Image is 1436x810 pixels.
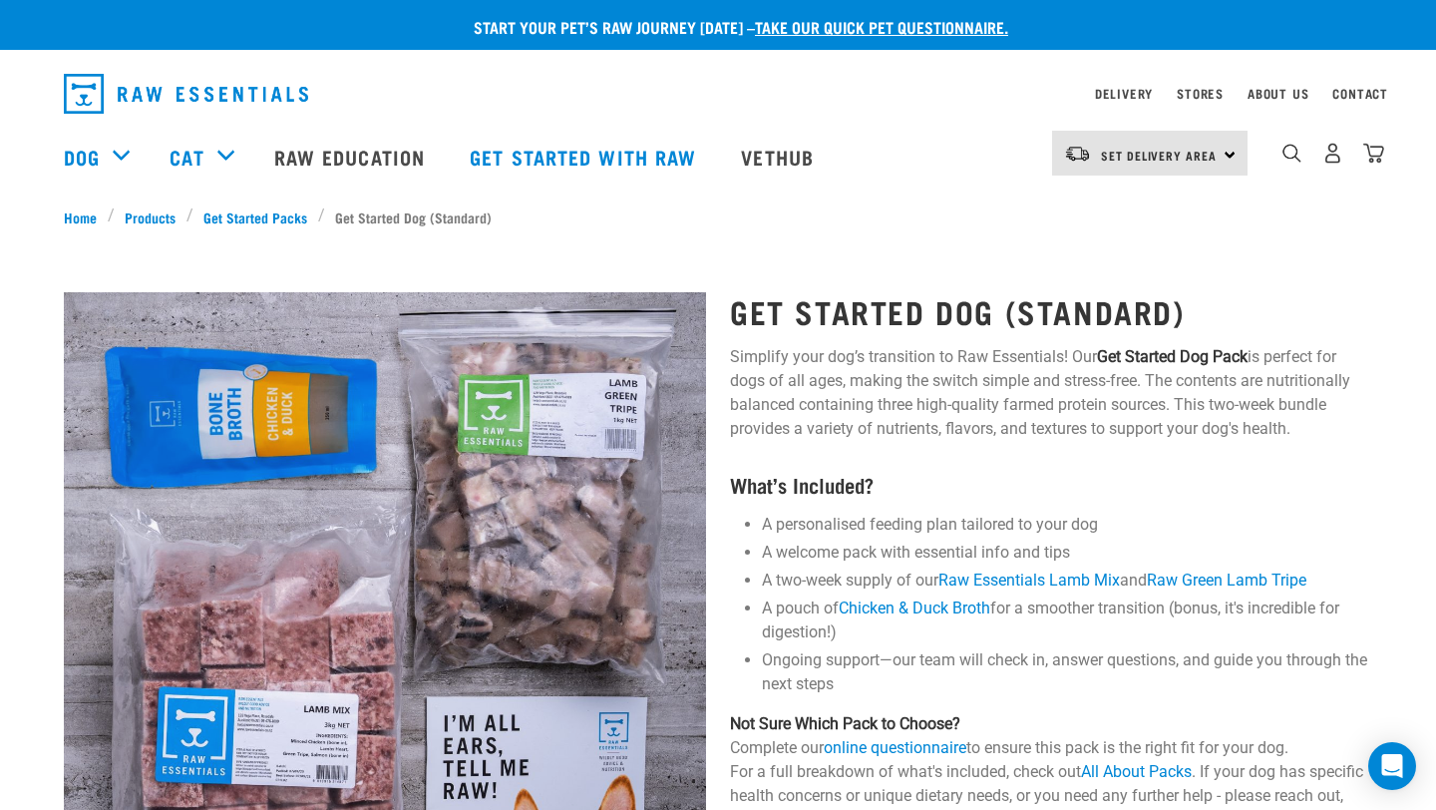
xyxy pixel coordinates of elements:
[1064,145,1091,163] img: van-moving.png
[64,206,1372,227] nav: breadcrumbs
[762,541,1372,565] li: A welcome pack with essential info and tips
[730,714,960,733] strong: Not Sure Which Pack to Choose?
[730,345,1372,441] p: Simplify your dog’s transition to Raw Essentials! Our is perfect for dogs of all ages, making the...
[193,206,318,227] a: Get Started Packs
[1147,571,1306,590] a: Raw Green Lamb Tripe
[64,142,100,172] a: Dog
[730,479,874,490] strong: What’s Included?
[1332,90,1388,97] a: Contact
[1282,144,1301,163] img: home-icon-1@2x.png
[755,22,1008,31] a: take our quick pet questionnaire.
[1322,143,1343,164] img: user.png
[721,117,839,197] a: Vethub
[730,293,1372,329] h1: Get Started Dog (Standard)
[1095,90,1153,97] a: Delivery
[254,117,450,197] a: Raw Education
[1248,90,1308,97] a: About Us
[762,648,1372,696] li: Ongoing support—our team will check in, answer questions, and guide you through the next steps
[1368,742,1416,790] div: Open Intercom Messenger
[1081,762,1192,781] a: All About Packs
[762,597,1372,644] li: A pouch of for a smoother transition (bonus, it's incredible for digestion!)
[839,599,990,617] a: Chicken & Duck Broth
[450,117,721,197] a: Get started with Raw
[48,66,1388,122] nav: dropdown navigation
[115,206,186,227] a: Products
[64,206,108,227] a: Home
[1363,143,1384,164] img: home-icon@2x.png
[762,569,1372,593] li: A two-week supply of our and
[64,74,308,114] img: Raw Essentials Logo
[1097,347,1248,366] strong: Get Started Dog Pack
[170,142,203,172] a: Cat
[824,738,966,757] a: online questionnaire
[938,571,1120,590] a: Raw Essentials Lamb Mix
[1101,152,1217,159] span: Set Delivery Area
[762,513,1372,537] li: A personalised feeding plan tailored to your dog
[1177,90,1224,97] a: Stores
